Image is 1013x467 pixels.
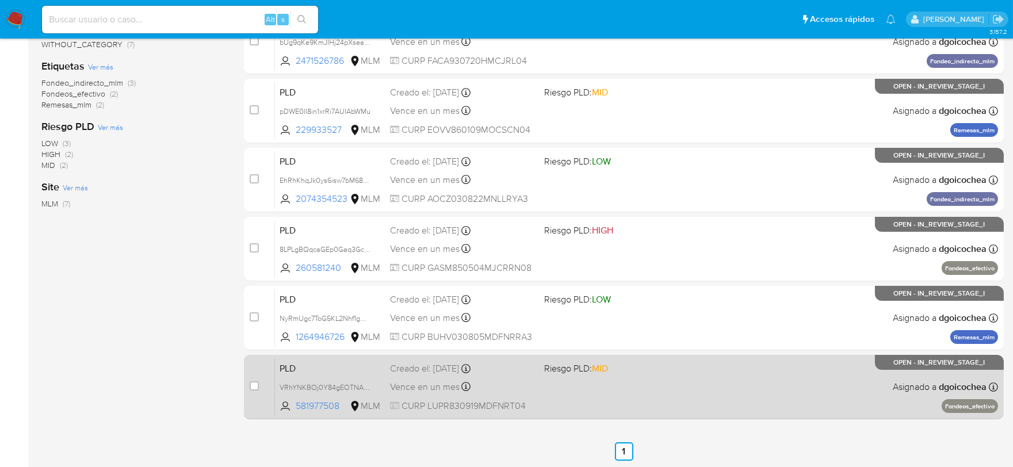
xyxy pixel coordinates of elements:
p: dalia.goicochea@mercadolibre.com.mx [923,14,988,25]
span: Accesos rápidos [810,13,874,25]
span: s [281,14,285,25]
button: search-icon [290,12,314,28]
span: Alt [266,14,275,25]
a: Salir [992,13,1004,25]
a: Notificaciones [886,14,896,24]
span: 3.157.2 [989,27,1007,36]
input: Buscar usuario o caso... [42,12,318,27]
